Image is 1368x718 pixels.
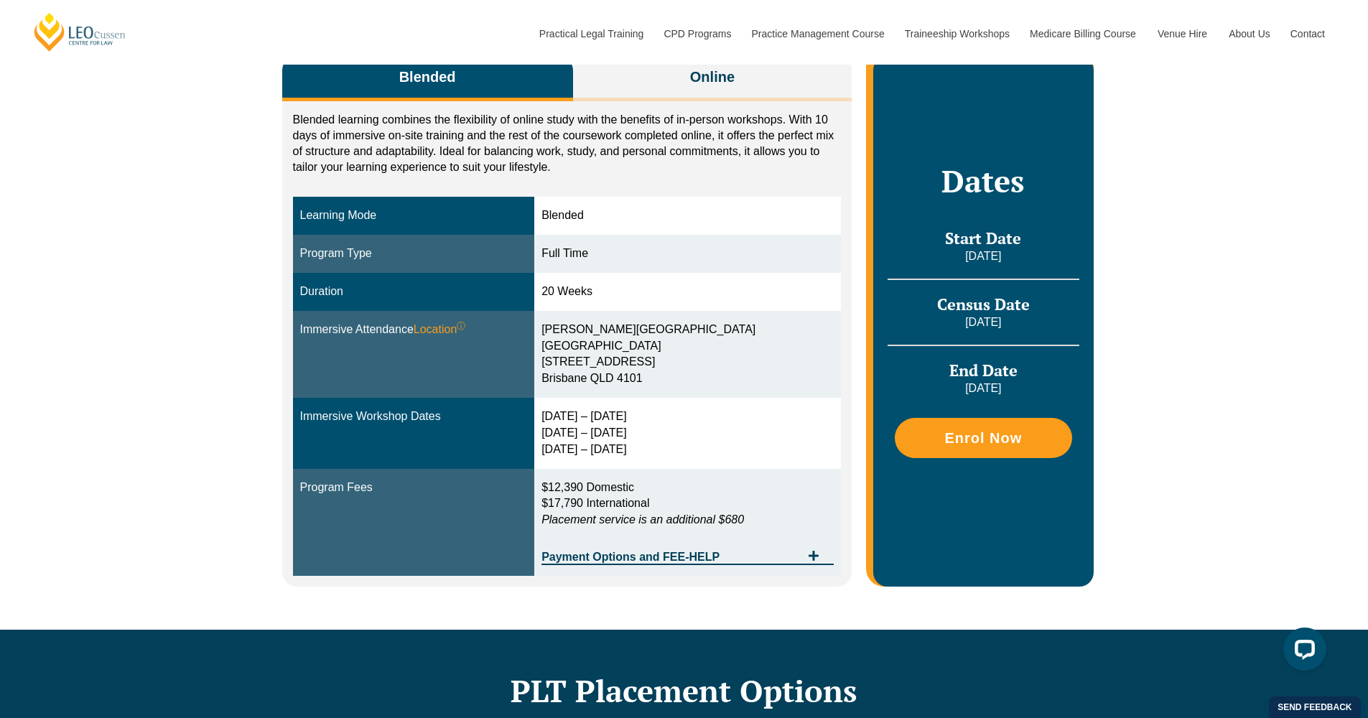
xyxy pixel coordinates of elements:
p: [DATE] [888,248,1079,264]
sup: ⓘ [457,321,465,331]
p: [DATE] [888,381,1079,396]
p: Blended learning combines the flexibility of online study with the benefits of in-person workshop... [293,112,842,175]
div: Duration [300,284,528,300]
a: Venue Hire [1147,3,1218,65]
div: Immersive Workshop Dates [300,409,528,425]
a: Traineeship Workshops [894,3,1019,65]
div: Immersive Attendance [300,322,528,338]
div: Full Time [541,246,834,262]
div: Tabs. Open items with Enter or Space, close with Escape and navigate using the Arrow keys. [282,56,852,587]
div: Program Fees [300,480,528,496]
a: Practical Legal Training [529,3,653,65]
span: Enrol Now [944,431,1022,445]
a: [PERSON_NAME] Centre for Law [32,11,128,52]
a: About Us [1218,3,1280,65]
iframe: LiveChat chat widget [1272,622,1332,682]
a: CPD Programs [653,3,740,65]
a: Medicare Billing Course [1019,3,1147,65]
div: Learning Mode [300,208,528,224]
span: Online [690,67,735,87]
h2: Dates [888,163,1079,199]
a: Contact [1280,3,1336,65]
a: Practice Management Course [741,3,894,65]
span: $12,390 Domestic [541,481,634,493]
span: Blended [399,67,456,87]
div: 20 Weeks [541,284,834,300]
div: Program Type [300,246,528,262]
div: Blended [541,208,834,224]
span: Start Date [945,228,1021,248]
p: [DATE] [888,314,1079,330]
span: Census Date [937,294,1030,314]
div: [DATE] – [DATE] [DATE] – [DATE] [DATE] – [DATE] [541,409,834,458]
div: [PERSON_NAME][GEOGRAPHIC_DATA] [GEOGRAPHIC_DATA] [STREET_ADDRESS] Brisbane QLD 4101 [541,322,834,387]
span: End Date [949,360,1018,381]
span: Payment Options and FEE-HELP [541,551,801,563]
h2: PLT Placement Options [275,673,1094,709]
span: $17,790 International [541,497,649,509]
a: Enrol Now [895,418,1071,458]
span: Location [414,322,466,338]
em: Placement service is an additional $680 [541,513,744,526]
